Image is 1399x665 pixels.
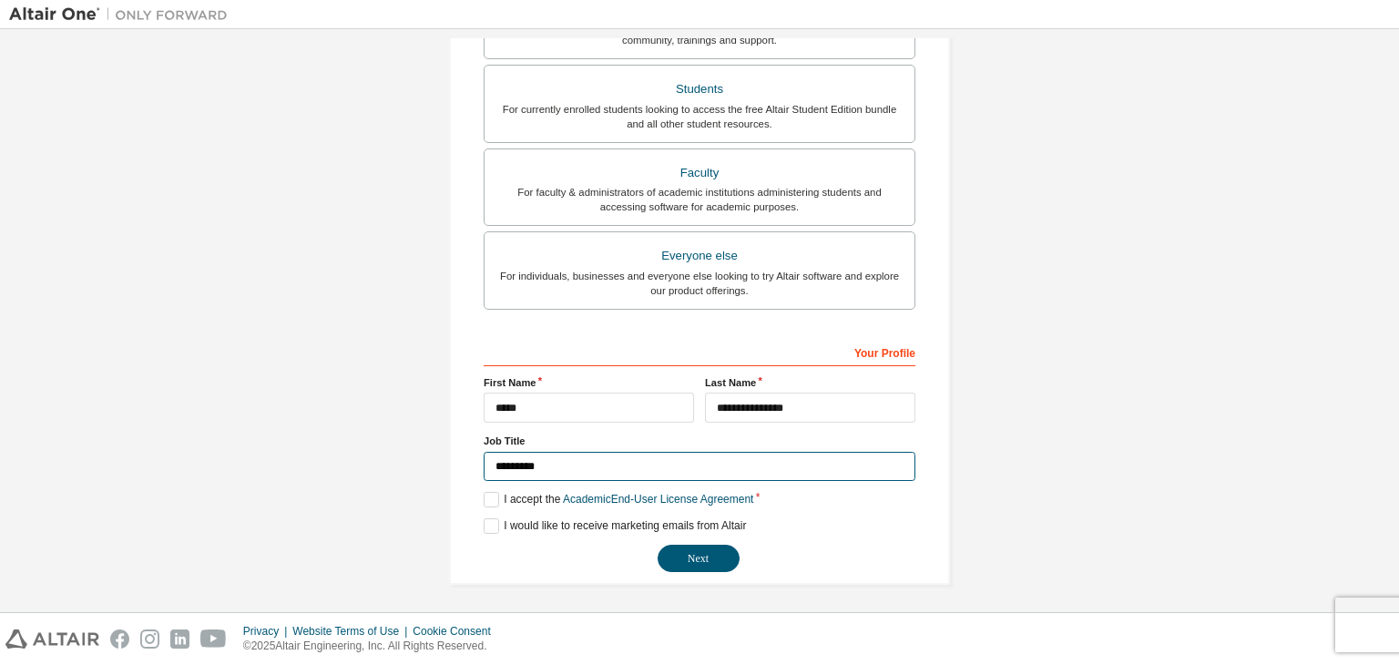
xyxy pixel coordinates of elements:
[658,545,740,572] button: Next
[563,493,753,506] a: Academic End-User License Agreement
[495,243,904,269] div: Everyone else
[243,624,292,639] div: Privacy
[495,185,904,214] div: For faculty & administrators of academic institutions administering students and accessing softwa...
[484,518,746,534] label: I would like to receive marketing emails from Altair
[243,639,502,654] p: © 2025 Altair Engineering, Inc. All Rights Reserved.
[5,629,99,649] img: altair_logo.svg
[110,629,129,649] img: facebook.svg
[495,102,904,131] div: For currently enrolled students looking to access the free Altair Student Edition bundle and all ...
[484,337,915,366] div: Your Profile
[484,375,694,390] label: First Name
[705,375,915,390] label: Last Name
[495,269,904,298] div: For individuals, businesses and everyone else looking to try Altair software and explore our prod...
[170,629,189,649] img: linkedin.svg
[9,5,237,24] img: Altair One
[413,624,501,639] div: Cookie Consent
[484,492,753,507] label: I accept the
[200,629,227,649] img: youtube.svg
[140,629,159,649] img: instagram.svg
[292,624,413,639] div: Website Terms of Use
[484,434,915,448] label: Job Title
[495,160,904,186] div: Faculty
[495,77,904,102] div: Students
